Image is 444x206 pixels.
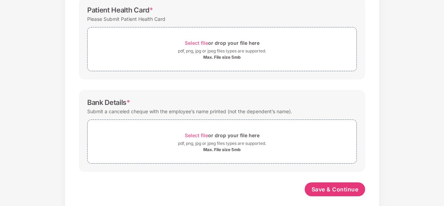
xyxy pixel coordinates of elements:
div: pdf, png, jpg or jpeg files types are supported. [178,48,266,55]
div: or drop your file here [185,131,260,140]
span: Select file [185,40,208,46]
div: pdf, png, jpg or jpeg files types are supported. [178,140,266,147]
div: Please Submit Patient Health Card [87,14,165,24]
div: or drop your file here [185,38,260,48]
div: Bank Details [87,98,130,107]
div: Patient Health Card [87,6,153,14]
span: Save & Continue [312,186,359,193]
span: Select fileor drop your file herepdf, png, jpg or jpeg files types are supported.Max. File size 5mb [88,125,356,158]
button: Save & Continue [305,182,365,196]
div: Max. File size 5mb [203,55,241,60]
div: Max. File size 5mb [203,147,241,153]
div: Submit a canceled cheque with the employee’s name printed (not the dependent’s name). [87,107,292,116]
span: Select fileor drop your file herepdf, png, jpg or jpeg files types are supported.Max. File size 5mb [88,33,356,66]
span: Select file [185,132,208,138]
